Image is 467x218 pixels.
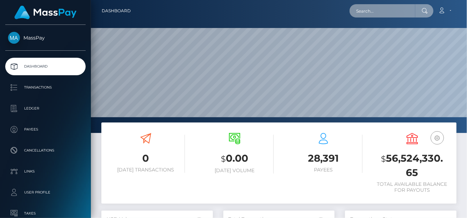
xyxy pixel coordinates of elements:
p: User Profile [8,187,83,198]
small: $ [221,154,226,164]
img: MassPay Logo [14,6,77,19]
p: Payees [8,124,83,135]
a: Transactions [5,79,86,96]
input: Search... [350,4,415,17]
small: $ [381,154,386,164]
a: Cancellations [5,142,86,159]
h3: 56,524,330.65 [373,152,451,180]
h3: 0.00 [195,152,274,166]
a: Dashboard [102,3,131,18]
p: Transactions [8,82,83,93]
p: Ledger [8,103,83,114]
p: Links [8,166,83,177]
span: MassPay [5,35,86,41]
img: MassPay [8,32,20,44]
p: Dashboard [8,61,83,72]
a: Dashboard [5,58,86,75]
h6: [DATE] Volume [195,168,274,174]
h6: Payees [284,167,362,173]
h3: 28,391 [284,152,362,165]
a: User Profile [5,184,86,201]
a: Links [5,163,86,180]
a: Payees [5,121,86,138]
a: Ledger [5,100,86,117]
h6: [DATE] Transactions [107,167,185,173]
p: Cancellations [8,145,83,156]
h3: 0 [107,152,185,165]
h6: Total Available Balance for Payouts [373,181,451,193]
